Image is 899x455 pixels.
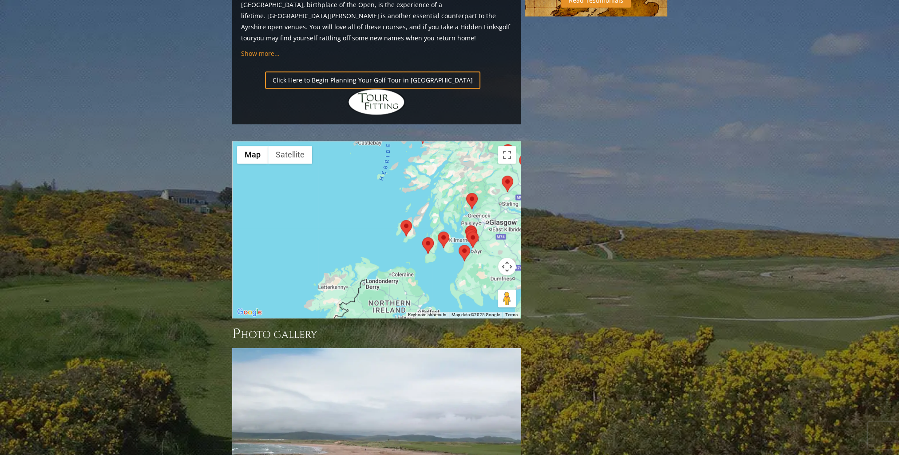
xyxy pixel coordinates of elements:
img: Google [235,306,264,318]
img: Hidden Links [348,89,405,115]
a: Open this area in Google Maps (opens a new window) [235,306,264,318]
a: Click Here to Begin Planning Your Golf Tour in [GEOGRAPHIC_DATA] [265,71,480,89]
button: Show satellite imagery [268,146,312,164]
a: golf tour [241,23,510,42]
a: Terms (opens in new tab) [505,312,518,317]
span: Map data ©2025 Google [451,312,500,317]
a: Show more... [241,49,280,58]
h3: Photo Gallery [232,325,521,343]
button: Map camera controls [498,258,516,275]
button: Show street map [237,146,268,164]
button: Keyboard shortcuts [408,312,446,318]
button: Drag Pegman onto the map to open Street View [498,290,516,307]
button: Toggle fullscreen view [498,146,516,164]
